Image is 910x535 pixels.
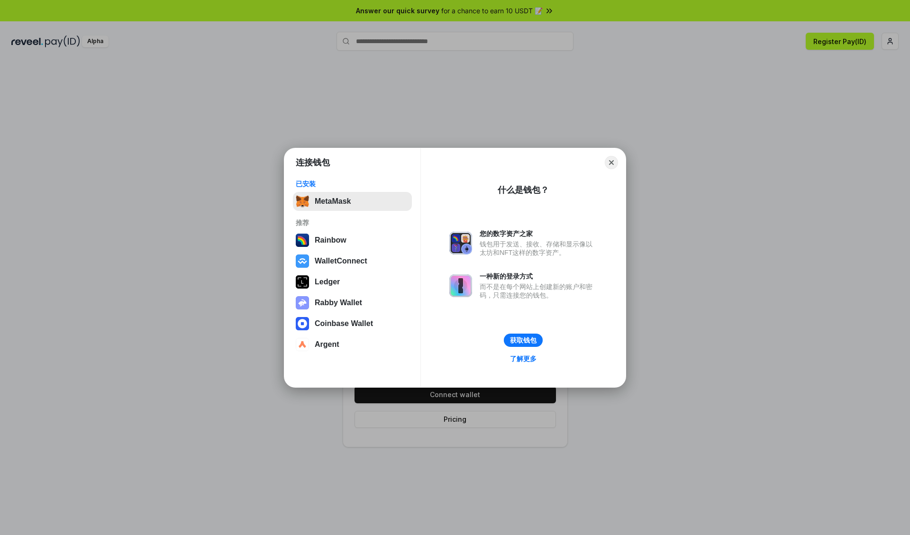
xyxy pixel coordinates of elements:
[296,180,409,188] div: 已安装
[480,229,597,238] div: 您的数字资产之家
[293,231,412,250] button: Rainbow
[315,299,362,307] div: Rabby Wallet
[605,156,618,169] button: Close
[449,274,472,297] img: svg+xml,%3Csvg%20xmlns%3D%22http%3A%2F%2Fwww.w3.org%2F2000%2Fsvg%22%20fill%3D%22none%22%20viewBox...
[449,232,472,254] img: svg+xml,%3Csvg%20xmlns%3D%22http%3A%2F%2Fwww.w3.org%2F2000%2Fsvg%22%20fill%3D%22none%22%20viewBox...
[498,184,549,196] div: 什么是钱包？
[293,252,412,271] button: WalletConnect
[480,282,597,299] div: 而不是在每个网站上创建新的账户和密码，只需连接您的钱包。
[315,319,373,328] div: Coinbase Wallet
[293,272,412,291] button: Ledger
[315,257,367,265] div: WalletConnect
[315,197,351,206] div: MetaMask
[296,317,309,330] img: svg+xml,%3Csvg%20width%3D%2228%22%20height%3D%2228%22%20viewBox%3D%220%200%2028%2028%22%20fill%3D...
[510,354,537,363] div: 了解更多
[293,335,412,354] button: Argent
[293,314,412,333] button: Coinbase Wallet
[296,296,309,309] img: svg+xml,%3Csvg%20xmlns%3D%22http%3A%2F%2Fwww.w3.org%2F2000%2Fsvg%22%20fill%3D%22none%22%20viewBox...
[296,157,330,168] h1: 连接钱包
[480,240,597,257] div: 钱包用于发送、接收、存储和显示像以太坊和NFT这样的数字资产。
[510,336,537,345] div: 获取钱包
[480,272,597,281] div: 一种新的登录方式
[296,195,309,208] img: svg+xml,%3Csvg%20fill%3D%22none%22%20height%3D%2233%22%20viewBox%3D%220%200%2035%2033%22%20width%...
[296,218,409,227] div: 推荐
[315,340,339,349] div: Argent
[296,254,309,268] img: svg+xml,%3Csvg%20width%3D%2228%22%20height%3D%2228%22%20viewBox%3D%220%200%2028%2028%22%20fill%3D...
[293,293,412,312] button: Rabby Wallet
[293,192,412,211] button: MetaMask
[504,353,542,365] a: 了解更多
[315,278,340,286] div: Ledger
[296,275,309,289] img: svg+xml,%3Csvg%20xmlns%3D%22http%3A%2F%2Fwww.w3.org%2F2000%2Fsvg%22%20width%3D%2228%22%20height%3...
[296,234,309,247] img: svg+xml,%3Csvg%20width%3D%22120%22%20height%3D%22120%22%20viewBox%3D%220%200%20120%20120%22%20fil...
[315,236,346,245] div: Rainbow
[296,338,309,351] img: svg+xml,%3Csvg%20width%3D%2228%22%20height%3D%2228%22%20viewBox%3D%220%200%2028%2028%22%20fill%3D...
[504,334,543,347] button: 获取钱包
